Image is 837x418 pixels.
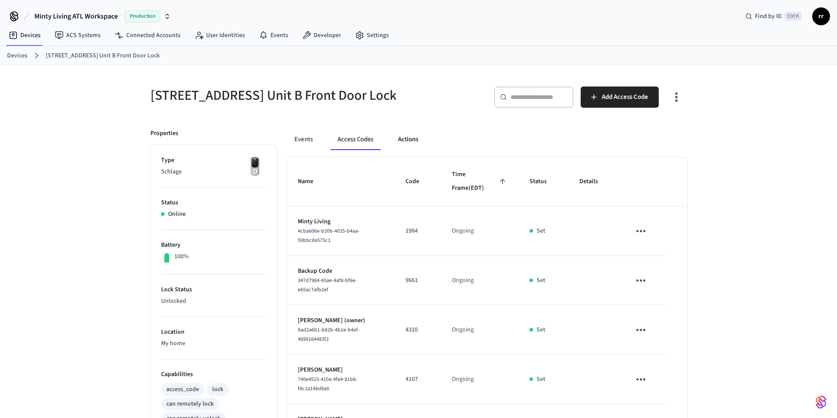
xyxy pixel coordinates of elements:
[287,129,687,150] div: ant example
[579,175,609,188] span: Details
[816,395,826,409] img: SeamLogoGradient.69752ec5.svg
[330,129,380,150] button: Access Codes
[298,175,325,188] span: Name
[298,376,358,392] span: 740e4515-410a-4fe4-81bb-f8c1a146d8a0
[755,12,782,21] span: Find by ID
[161,156,266,165] p: Type
[581,87,659,108] button: Add Access Code
[452,168,508,196] span: Time Frame(EDT)
[161,297,266,306] p: Unlocked
[188,27,252,43] a: User Identities
[298,267,385,276] p: Backup Code
[391,129,425,150] button: Actions
[537,226,545,236] p: Set
[405,375,431,384] p: 4107
[46,51,160,60] a: [STREET_ADDRESS] Unit B Front Door Lock
[295,27,348,43] a: Developer
[150,129,178,138] p: Properties
[602,91,648,103] span: Add Access Code
[405,276,431,285] p: 9661
[784,12,802,21] span: Ctrl K
[166,385,199,394] div: access_code
[168,210,186,219] p: Online
[161,370,266,379] p: Capabilities
[812,8,830,25] button: rr
[298,316,385,325] p: [PERSON_NAME] (owner)
[738,8,809,24] div: Find by IDCtrl K
[244,156,266,178] img: Yale Assure Touchscreen Wifi Smart Lock, Satin Nickel, Front
[537,276,545,285] p: Set
[298,227,360,244] span: 4cba606e-b20b-4025-b4aa-59bbc8a575c1
[161,167,266,177] p: Schlage
[212,385,223,394] div: lock
[7,51,27,60] a: Devices
[174,252,189,261] p: 100%
[537,325,545,335] p: Set
[441,305,519,355] td: Ongoing
[161,198,266,207] p: Status
[405,226,431,236] p: 1984
[298,277,357,294] span: 347d7984-65ae-4af8-bf6e-e65ac7afb2ef
[348,27,396,43] a: Settings
[529,175,558,188] span: Status
[441,355,519,404] td: Ongoing
[48,27,108,43] a: ACS Systems
[537,375,545,384] p: Set
[405,325,431,335] p: 4310
[287,129,320,150] button: Events
[405,175,431,188] span: Code
[298,365,385,375] p: [PERSON_NAME]
[441,207,519,256] td: Ongoing
[441,256,519,305] td: Ongoing
[252,27,295,43] a: Events
[125,11,160,22] span: Production
[161,339,266,348] p: My home
[161,241,266,250] p: Battery
[108,27,188,43] a: Connected Accounts
[150,87,413,105] h5: [STREET_ADDRESS] Unit B Front Door Lock
[2,27,48,43] a: Devices
[161,328,266,337] p: Location
[34,11,118,22] span: Minty Living ATL Workspace
[161,285,266,294] p: Lock Status
[298,217,385,226] p: Minty Living
[813,8,829,24] span: rr
[298,326,360,343] span: 9ad2a6b1-b82b-4b1e-b4ef-4899164483f2
[166,399,214,409] div: can remotely lock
